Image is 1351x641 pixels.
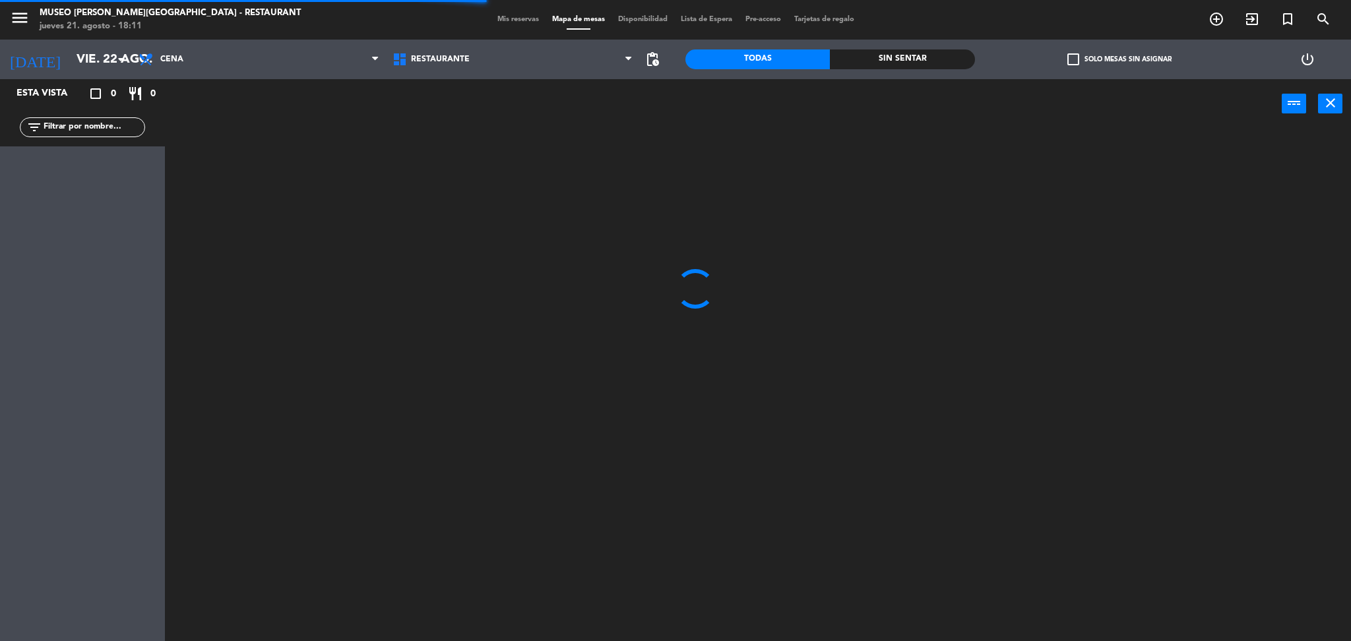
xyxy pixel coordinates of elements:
div: Museo [PERSON_NAME][GEOGRAPHIC_DATA] - Restaurant [40,7,301,20]
button: close [1318,94,1342,113]
i: turned_in_not [1280,11,1296,27]
i: add_circle_outline [1209,11,1224,27]
span: Disponibilidad [612,16,674,23]
i: crop_square [88,86,104,102]
span: Mis reservas [491,16,546,23]
div: Sin sentar [830,49,974,69]
i: exit_to_app [1244,11,1260,27]
i: search [1315,11,1331,27]
button: menu [10,8,30,32]
i: power_input [1286,95,1302,111]
i: power_settings_new [1300,51,1315,67]
div: jueves 21. agosto - 18:11 [40,20,301,33]
span: 0 [111,86,116,102]
div: Todas [685,49,830,69]
span: Restaurante [411,55,470,64]
button: power_input [1282,94,1306,113]
i: arrow_drop_down [113,51,129,67]
input: Filtrar por nombre... [42,120,144,135]
span: Tarjetas de regalo [788,16,861,23]
span: 0 [150,86,156,102]
span: Lista de Espera [674,16,739,23]
div: Esta vista [7,86,95,102]
i: filter_list [26,119,42,135]
i: menu [10,8,30,28]
span: Cena [160,55,183,64]
span: check_box_outline_blank [1067,53,1079,65]
i: close [1323,95,1338,111]
i: restaurant [127,86,143,102]
span: pending_actions [644,51,660,67]
span: Mapa de mesas [546,16,612,23]
label: Solo mesas sin asignar [1067,53,1172,65]
span: Pre-acceso [739,16,788,23]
